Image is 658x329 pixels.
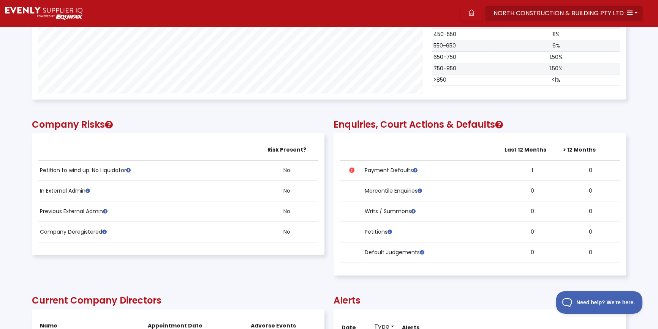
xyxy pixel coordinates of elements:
[562,181,620,201] td: 0
[503,181,561,201] td: 0
[432,63,492,74] td: 750-850
[283,187,290,195] span: No
[363,222,503,242] td: Petitions
[556,291,643,314] iframe: Toggle Customer Support
[562,160,620,181] td: 0
[492,28,620,40] td: 11%
[283,166,290,174] span: No
[38,222,256,242] td: Company Deregistered
[503,140,561,160] th: Last 12 Months
[503,222,561,242] td: 0
[363,201,503,222] td: Writs / Summons
[492,51,620,63] td: 1.50%
[493,9,624,17] span: NORTH CONSTRUCTION & BUILDING PTY LTD
[562,140,620,160] th: > 12 Months
[334,119,626,130] h2: Enquiries, Court Actions & Defaults
[5,7,82,20] img: Supply Predict
[363,181,503,201] td: Mercantile Enquiries
[363,242,503,263] td: Default Judgements
[492,63,620,74] td: 1.50%
[562,242,620,263] td: 0
[363,160,503,181] td: Payment Defaults
[562,222,620,242] td: 0
[283,207,290,215] span: No
[38,201,256,222] td: Previous External Admin
[32,295,324,306] h2: Current Company Directors
[432,40,492,51] td: 550-650
[432,51,492,63] td: 650-750
[562,201,620,222] td: 0
[283,228,290,236] span: No
[256,140,318,160] th: Risk Present?
[32,119,324,130] h2: Company Risks
[503,201,561,222] td: 0
[503,160,561,181] td: 1
[38,160,256,181] td: Petition to wind up. No Liquidator
[492,74,620,85] td: <1%
[38,181,256,201] td: In External Admin
[432,28,492,40] td: 450-550
[486,6,642,21] button: NORTH CONSTRUCTION & BUILDING PTY LTD
[503,242,561,263] td: 0
[432,74,492,85] td: >850
[492,40,620,51] td: 6%
[334,295,626,306] h2: Alerts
